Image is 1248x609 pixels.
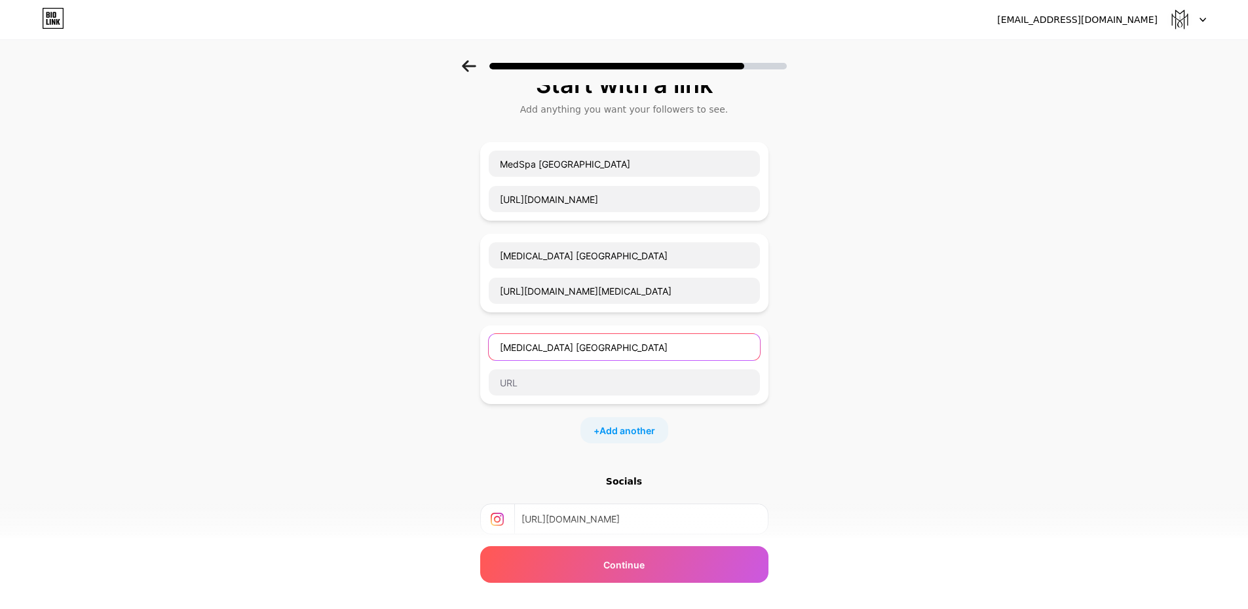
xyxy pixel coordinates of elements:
[489,186,760,212] input: URL
[603,558,645,572] span: Continue
[599,424,655,437] span: Add another
[489,278,760,304] input: URL
[489,334,760,360] input: Link name
[489,151,760,177] input: Link name
[1167,7,1192,32] img: marmionmedspa
[997,13,1158,27] div: [EMAIL_ADDRESS][DOMAIN_NAME]
[487,103,762,116] div: Add anything you want your followers to see.
[489,369,760,396] input: URL
[489,242,760,268] input: Link name
[521,504,759,534] input: URL
[480,475,768,488] div: Socials
[521,545,759,575] input: URL
[580,417,668,443] div: +
[487,71,762,98] div: Start with a link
